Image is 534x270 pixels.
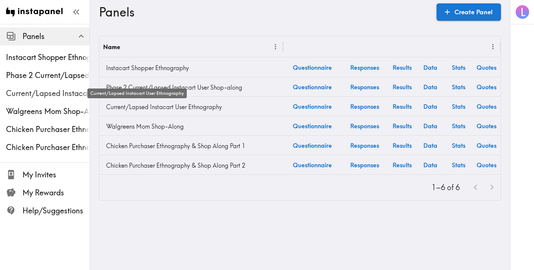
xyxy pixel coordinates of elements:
[283,116,341,135] a: Questionnaire
[444,116,472,135] a: Stats
[103,158,279,173] a: Chicken Purchaser Ethnography & Shop Along Part 2
[283,155,341,174] a: Questionnaire
[6,142,90,153] span: Chicken Purchaser Ethnography & Shop Along Part 2
[341,116,388,135] a: Responses
[270,41,281,52] button: Menu
[472,155,501,174] a: Quotes
[388,116,416,135] a: Results
[103,60,279,75] a: Instacart Shopper Ethnography
[416,97,444,116] a: Data
[472,97,501,116] a: Quotes
[22,31,90,42] span: Panels
[121,41,132,52] button: Sort
[444,58,472,77] a: Stats
[103,138,279,153] a: Chicken Purchaser Ethnography & Shop Along Part 1
[388,77,416,96] a: Results
[416,136,444,155] a: Data
[6,88,90,99] span: Current/Lapsed Instacart User Ethnography
[341,97,388,116] a: Responses
[487,41,499,52] button: Menu
[6,70,90,81] span: Phase 2 Current/Lapsed Instacart User Shop-along
[515,4,530,19] button: L
[444,136,472,155] a: Stats
[341,155,388,174] a: Responses
[341,136,388,155] a: Responses
[520,6,525,19] span: L
[388,136,416,155] a: Results
[22,169,90,180] span: My Invites
[283,58,341,77] a: Questionnaire
[283,77,341,96] a: Questionnaire
[6,124,90,135] span: Chicken Purchaser Ethnography & Shop Along Part 1
[436,3,501,21] a: Create Panel
[6,106,90,117] span: Walgreens Mom Shop-Along
[103,99,279,114] a: Current/Lapsed Instacart User Ethnography
[432,182,460,193] p: 1–6 of 6
[87,88,187,98] div: Current/Lapsed Instacart User Ethnography
[283,97,341,116] a: Questionnaire
[388,58,416,77] a: Results
[388,97,416,116] a: Results
[341,77,388,96] a: Responses
[416,77,444,96] a: Data
[288,41,299,52] button: Sort
[472,116,501,135] a: Quotes
[416,58,444,77] a: Data
[472,77,501,96] a: Quotes
[416,155,444,174] a: Data
[472,58,501,77] a: Quotes
[22,187,90,198] span: My Rewards
[472,136,501,155] a: Quotes
[283,136,341,155] a: Questionnaire
[444,97,472,116] a: Stats
[22,205,90,216] span: Help/Suggestions
[416,116,444,135] a: Data
[103,80,279,95] a: Phase 2 Current/Lapsed Instacart User Shop-along
[103,43,120,51] div: Name
[444,155,472,174] a: Stats
[444,77,472,96] a: Stats
[341,58,388,77] a: Responses
[6,52,90,63] span: Instacart Shopper Ethnography
[103,119,279,134] a: Walgreens Mom Shop-Along
[99,5,430,19] h3: Panels
[388,155,416,174] a: Results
